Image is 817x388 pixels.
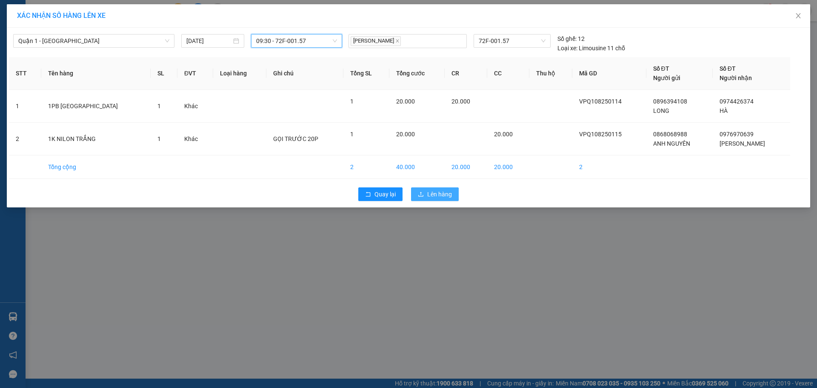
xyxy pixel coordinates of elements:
span: 72F-001.57 [479,34,545,47]
div: 0976970639 [100,38,223,50]
th: Thu hộ [529,57,572,90]
td: 1PB [GEOGRAPHIC_DATA] [41,90,151,123]
span: 1 [350,98,354,105]
span: ANH NGUYÊN [653,140,690,147]
th: Tên hàng [41,57,151,90]
th: SL [151,57,177,90]
span: Số ghế: [557,34,577,43]
span: [PERSON_NAME] [351,36,401,46]
td: 1 [9,90,41,123]
td: Khác [177,90,213,123]
td: 2 [343,155,390,179]
span: close [795,12,802,19]
td: 2 [9,123,41,155]
div: VP 36 [PERSON_NAME] - Bà Rịa [100,7,223,28]
td: Tổng cộng [41,155,151,179]
span: rollback [365,191,371,198]
span: 20.000 [396,98,415,105]
span: 0868068988 [653,131,687,138]
div: Limousine 11 chỗ [557,43,625,53]
td: 20.000 [487,155,530,179]
button: Close [786,4,810,28]
th: ĐVT [177,57,213,90]
span: GỌI TRƯỚC 20P [273,135,318,142]
span: Lên hàng [427,190,452,199]
span: LONG [653,107,669,114]
span: Nhận: [100,8,120,17]
span: Người nhận [720,75,752,81]
span: close [395,39,400,43]
span: VPQ108250115 [579,131,622,138]
span: Số ĐT [653,65,669,72]
span: 20.000 [396,131,415,138]
span: 20.000 [451,98,470,105]
button: uploadLên hàng [411,187,459,201]
th: CR [445,57,487,90]
span: 09:30 - 72F-001.57 [256,34,337,47]
span: HÀ [720,107,728,114]
input: 12/08/2025 [186,36,231,46]
span: Số ĐT [720,65,736,72]
th: CC [487,57,530,90]
span: 0974426374 [720,98,754,105]
td: 2 [572,155,646,179]
span: Quay lại [374,190,396,199]
div: VP 18 [PERSON_NAME][GEOGRAPHIC_DATA] - [GEOGRAPHIC_DATA] [7,7,94,58]
td: 20.000 [445,155,487,179]
span: Loại xe: [557,43,577,53]
span: Quận 1 - Vũng Tàu [18,34,169,47]
td: 1K NILON TRẮNG [41,123,151,155]
div: ANH NGUYÊN [7,58,94,69]
span: DĐ: [100,55,112,63]
span: 0896394108 [653,98,687,105]
td: 40.000 [389,155,445,179]
span: 1 [157,103,161,109]
th: Mã GD [572,57,646,90]
span: XÁC NHẬN SỐ HÀNG LÊN XE [17,11,106,20]
span: 0976970639 [720,131,754,138]
span: 1 [157,135,161,142]
span: VPQ108250114 [579,98,622,105]
th: Loại hàng [213,57,266,90]
td: Khác [177,123,213,155]
span: upload [418,191,424,198]
button: rollbackQuay lại [358,187,403,201]
th: Tổng SL [343,57,390,90]
div: 12 [557,34,585,43]
div: [PERSON_NAME] [100,28,223,38]
span: Người gửi [653,75,680,81]
th: Tổng cước [389,57,445,90]
span: [PERSON_NAME] [720,140,765,147]
span: Gửi: [7,8,20,17]
span: 20.000 [494,131,513,138]
th: STT [9,57,41,90]
th: Ghi chú [266,57,343,90]
span: 1 [350,131,354,138]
